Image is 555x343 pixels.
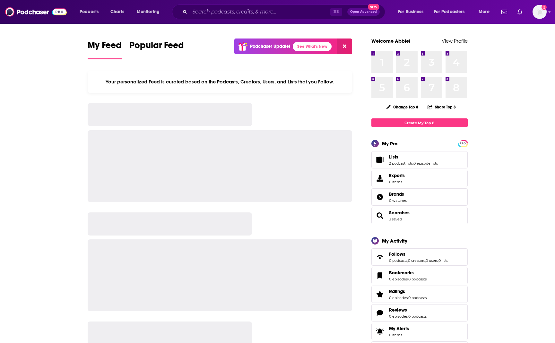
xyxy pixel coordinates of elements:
div: My Activity [382,238,407,244]
span: My Alerts [389,326,409,331]
span: Lists [389,154,398,160]
a: Welcome Abbie! [371,38,411,44]
a: Show notifications dropdown [499,6,510,17]
span: My Alerts [374,327,386,336]
a: Exports [371,170,468,187]
a: Ratings [389,288,427,294]
span: , [407,258,408,263]
a: 0 episodes [389,314,408,319]
a: Lists [389,154,438,160]
span: Ratings [371,286,468,303]
a: Bookmarks [389,270,427,276]
a: My Alerts [371,323,468,340]
a: See What's New [293,42,332,51]
span: My Feed [88,40,122,55]
span: Reviews [371,304,468,322]
span: Logged in as abbie.hatfield [533,5,547,19]
span: For Podcasters [434,7,465,16]
button: open menu [394,7,431,17]
a: Popular Feed [129,40,184,59]
span: Bookmarks [371,267,468,284]
button: Show profile menu [533,5,547,19]
span: Monitoring [137,7,160,16]
span: , [408,296,408,300]
a: Create My Top 8 [371,118,468,127]
a: Reviews [389,307,427,313]
span: Popular Feed [129,40,184,55]
a: Bookmarks [374,271,386,280]
span: Ratings [389,288,405,294]
span: Brands [389,191,404,197]
a: Searches [374,211,386,220]
a: 0 podcasts [408,296,427,300]
a: Reviews [374,308,386,317]
span: Exports [389,173,405,178]
span: Follows [371,248,468,266]
a: 0 watched [389,198,407,203]
a: Brands [389,191,407,197]
a: Charts [106,7,128,17]
a: 0 lists [438,258,448,263]
div: Search podcasts, credits, & more... [178,4,391,19]
a: 0 podcasts [408,314,427,319]
a: PRO [459,141,467,146]
a: 0 podcasts [408,277,427,281]
span: Lists [371,151,468,168]
a: 0 episode lists [413,161,438,166]
span: Bookmarks [389,270,414,276]
img: User Profile [533,5,547,19]
a: 0 podcasts [389,258,407,263]
span: Open Advanced [350,10,377,13]
a: Show notifications dropdown [515,6,525,17]
a: 2 podcast lists [389,161,413,166]
span: For Business [398,7,423,16]
span: Follows [389,251,405,257]
button: Open AdvancedNew [347,8,380,16]
a: My Feed [88,40,122,59]
a: 3 saved [389,217,402,221]
input: Search podcasts, credits, & more... [190,7,330,17]
div: Your personalized Feed is curated based on the Podcasts, Creators, Users, and Lists that you Follow. [88,71,352,93]
button: Change Top 8 [383,103,422,111]
a: Ratings [374,290,386,299]
a: 0 episodes [389,296,408,300]
svg: Add a profile image [542,5,547,10]
a: Brands [374,193,386,202]
button: Share Top 8 [427,101,456,113]
a: 0 users [426,258,438,263]
a: 0 episodes [389,277,408,281]
span: Reviews [389,307,407,313]
a: Follows [389,251,448,257]
span: 0 items [389,180,405,184]
a: Follows [374,253,386,262]
a: Searches [389,210,410,216]
a: 0 creators [408,258,425,263]
span: ⌘ K [330,8,342,16]
span: 0 items [389,333,409,337]
button: open menu [430,7,474,17]
span: Charts [110,7,124,16]
span: Exports [374,174,386,183]
button: open menu [132,7,168,17]
span: New [368,4,379,10]
button: open menu [474,7,498,17]
p: Podchaser Update! [250,44,290,49]
span: Brands [371,188,468,206]
span: Podcasts [80,7,99,16]
div: My Pro [382,141,398,147]
img: Podchaser - Follow, Share and Rate Podcasts [5,6,67,18]
button: open menu [75,7,107,17]
span: Searches [371,207,468,224]
span: , [408,277,408,281]
span: More [479,7,490,16]
a: View Profile [442,38,468,44]
a: Lists [374,155,386,164]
